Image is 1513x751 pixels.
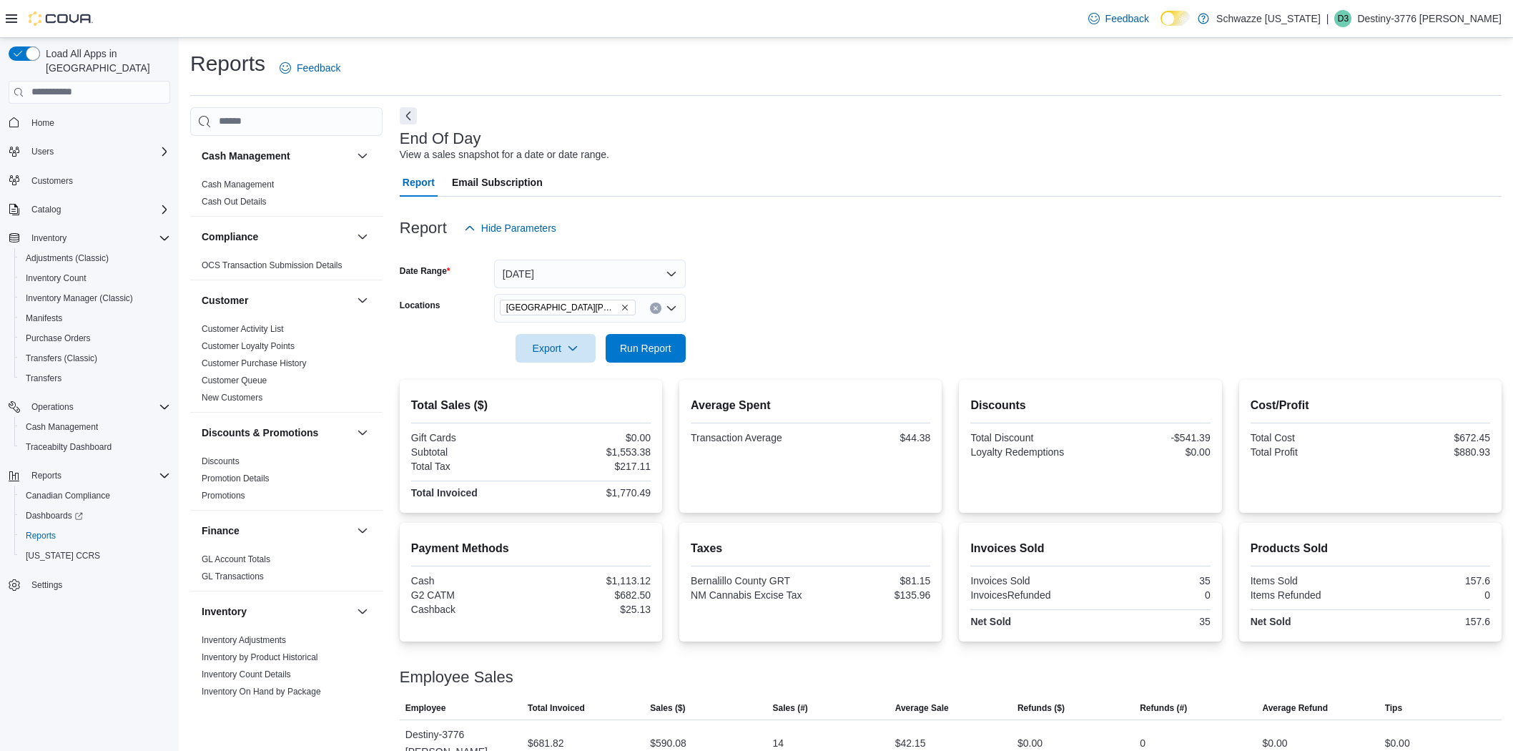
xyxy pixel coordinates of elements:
[1357,10,1502,27] p: Destiny-3776 [PERSON_NAME]
[26,252,109,264] span: Adjustments (Classic)
[970,446,1088,458] div: Loyalty Redemptions
[26,273,87,284] span: Inventory Count
[20,438,170,456] span: Traceabilty Dashboard
[14,248,176,268] button: Adjustments (Classic)
[202,324,284,334] a: Customer Activity List
[1262,702,1328,714] span: Average Refund
[202,179,274,190] span: Cash Management
[20,418,170,436] span: Cash Management
[1093,616,1211,627] div: 35
[354,603,371,620] button: Inventory
[354,522,371,539] button: Finance
[20,507,89,524] a: Dashboards
[452,168,543,197] span: Email Subscription
[202,375,267,386] span: Customer Queue
[202,341,295,351] a: Customer Loyalty Points
[26,441,112,453] span: Traceabilty Dashboard
[26,398,79,416] button: Operations
[202,260,342,270] a: OCS Transaction Submission Details
[772,702,807,714] span: Sales (#)
[20,250,114,267] a: Adjustments (Classic)
[20,290,170,307] span: Inventory Manager (Classic)
[26,172,170,190] span: Customers
[20,370,67,387] a: Transfers
[411,540,651,557] h2: Payment Methods
[14,348,176,368] button: Transfers (Classic)
[202,196,267,207] span: Cash Out Details
[1334,10,1351,27] div: Destiny-3776 Herrera
[26,421,98,433] span: Cash Management
[1160,11,1191,26] input: Dark Mode
[26,114,170,132] span: Home
[650,702,685,714] span: Sales ($)
[970,540,1210,557] h2: Invoices Sold
[533,432,651,443] div: $0.00
[1251,616,1291,627] strong: Net Sold
[354,292,371,309] button: Customer
[190,551,383,591] div: Finance
[26,313,62,324] span: Manifests
[1105,11,1149,26] span: Feedback
[1338,10,1349,27] span: D3
[533,446,651,458] div: $1,553.38
[20,418,104,436] a: Cash Management
[970,432,1088,443] div: Total Discount
[31,204,61,215] span: Catalog
[26,230,72,247] button: Inventory
[20,438,117,456] a: Traceabilty Dashboard
[20,547,170,564] span: Washington CCRS
[516,334,596,363] button: Export
[14,288,176,308] button: Inventory Manager (Classic)
[202,571,264,582] span: GL Transactions
[202,230,351,244] button: Compliance
[411,604,528,615] div: Cashback
[202,491,245,501] a: Promotions
[202,524,351,538] button: Finance
[31,117,54,129] span: Home
[26,467,170,484] span: Reports
[202,340,295,352] span: Customer Loyalty Points
[26,530,56,541] span: Reports
[20,330,97,347] a: Purchase Orders
[26,550,100,561] span: [US_STATE] CCRS
[26,143,59,160] button: Users
[970,575,1088,586] div: Invoices Sold
[1093,589,1211,601] div: 0
[405,702,446,714] span: Employee
[26,353,97,364] span: Transfers (Classic)
[202,571,264,581] a: GL Transactions
[14,437,176,457] button: Traceabilty Dashboard
[190,176,383,216] div: Cash Management
[666,303,677,314] button: Open list of options
[411,589,528,601] div: G2 CATM
[26,201,170,218] span: Catalog
[1251,432,1368,443] div: Total Cost
[533,589,651,601] div: $682.50
[20,350,103,367] a: Transfers (Classic)
[31,146,54,157] span: Users
[400,300,440,311] label: Locations
[9,107,170,633] nav: Complex example
[202,635,286,645] a: Inventory Adjustments
[691,540,930,557] h2: Taxes
[31,401,74,413] span: Operations
[814,432,931,443] div: $44.38
[202,375,267,386] a: Customer Queue
[411,461,528,472] div: Total Tax
[20,250,170,267] span: Adjustments (Classic)
[202,260,342,271] span: OCS Transaction Submission Details
[26,373,61,384] span: Transfers
[202,490,245,501] span: Promotions
[202,149,351,163] button: Cash Management
[14,417,176,437] button: Cash Management
[202,634,286,646] span: Inventory Adjustments
[190,257,383,280] div: Compliance
[202,149,290,163] h3: Cash Management
[403,168,435,197] span: Report
[1251,446,1368,458] div: Total Profit
[621,303,629,312] button: Remove EV09 Montano Plaza from selection in this group
[1326,10,1329,27] p: |
[1251,575,1368,586] div: Items Sold
[26,293,133,304] span: Inventory Manager (Classic)
[354,147,371,165] button: Cash Management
